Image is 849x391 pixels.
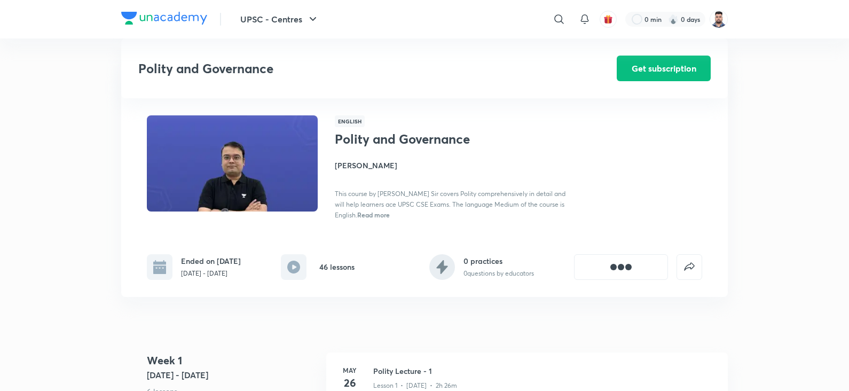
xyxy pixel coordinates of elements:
p: Lesson 1 • [DATE] • 2h 26m [373,381,457,390]
h6: Ended on [DATE] [181,255,241,267]
img: Maharaj Singh [710,10,728,28]
h5: [DATE] - [DATE] [147,369,318,381]
h1: Polity and Governance [335,131,509,147]
span: This course by [PERSON_NAME] Sir covers Polity comprehensively in detail and will help learners a... [335,190,565,219]
h6: May [339,365,360,375]
button: UPSC - Centres [234,9,326,30]
img: avatar [603,14,613,24]
h4: [PERSON_NAME] [335,160,574,171]
button: [object Object] [574,254,668,280]
img: streak [668,14,679,25]
h3: Polity and Governance [138,61,556,76]
h4: 26 [339,375,360,391]
h6: 0 practices [463,255,534,267]
button: avatar [600,11,617,28]
button: Get subscription [617,56,711,81]
p: 0 questions by educators [463,269,534,278]
h4: Week 1 [147,353,318,369]
img: Thumbnail [145,114,319,213]
span: English [335,115,365,127]
p: [DATE] - [DATE] [181,269,241,278]
a: Company Logo [121,12,207,27]
img: Company Logo [121,12,207,25]
h3: Polity Lecture - 1 [373,365,715,377]
span: Read more [357,210,390,219]
h6: 46 lessons [319,261,355,272]
button: false [677,254,702,280]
